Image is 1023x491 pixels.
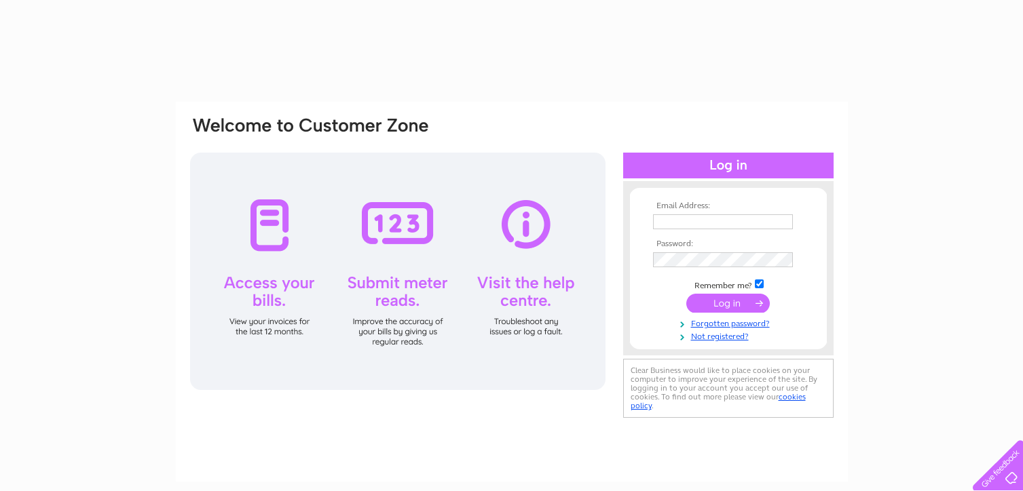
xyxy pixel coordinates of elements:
a: Not registered? [653,329,807,342]
input: Submit [686,294,770,313]
a: cookies policy [631,392,806,410]
th: Password: [650,239,807,249]
div: Clear Business would like to place cookies on your computer to improve your experience of the sit... [623,359,834,418]
th: Email Address: [650,201,807,211]
td: Remember me? [650,277,807,291]
a: Forgotten password? [653,316,807,329]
